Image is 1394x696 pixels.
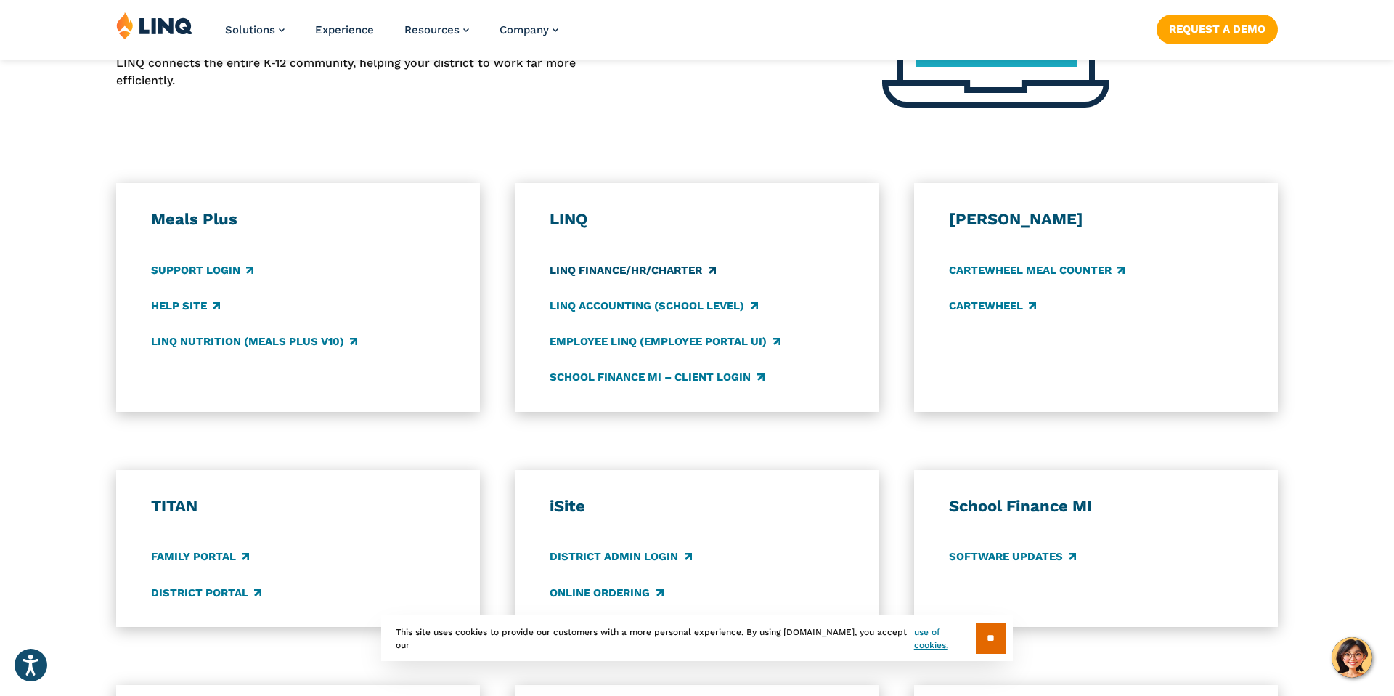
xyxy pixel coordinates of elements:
a: use of cookies. [914,626,976,652]
a: LINQ Finance/HR/Charter [550,262,715,278]
h3: Meals Plus [151,209,445,230]
span: Company [500,23,549,36]
h3: School Finance MI [949,496,1243,517]
a: CARTEWHEEL [949,298,1036,314]
a: LINQ Accounting (school level) [550,298,757,314]
a: Online Ordering [550,585,663,601]
a: CARTEWHEEL Meal Counter [949,262,1125,278]
nav: Button Navigation [1157,12,1278,44]
img: LINQ | K‑12 Software [116,12,193,39]
button: Hello, have a question? Let’s chat. [1332,637,1372,678]
a: Company [500,23,558,36]
h3: iSite [550,496,844,517]
a: Solutions [225,23,285,36]
a: Family Portal [151,549,249,565]
nav: Primary Navigation [225,12,558,60]
a: Employee LINQ (Employee Portal UI) [550,333,780,349]
a: Software Updates [949,549,1076,565]
a: Resources [404,23,469,36]
h3: [PERSON_NAME] [949,209,1243,230]
span: Solutions [225,23,275,36]
p: LINQ connects the entire K‑12 community, helping your district to work far more efficiently. [116,54,580,90]
a: Request a Demo [1157,15,1278,44]
a: District Portal [151,585,261,601]
div: This site uses cookies to provide our customers with a more personal experience. By using [DOMAIN... [381,615,1013,661]
a: Help Site [151,298,220,314]
a: District Admin Login [550,549,691,565]
a: Experience [315,23,374,36]
a: LINQ Nutrition (Meals Plus v10) [151,333,357,349]
h3: TITAN [151,496,445,517]
a: Support Login [151,262,253,278]
span: Resources [404,23,460,36]
a: School Finance MI – Client Login [550,369,764,385]
h3: LINQ [550,209,844,230]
